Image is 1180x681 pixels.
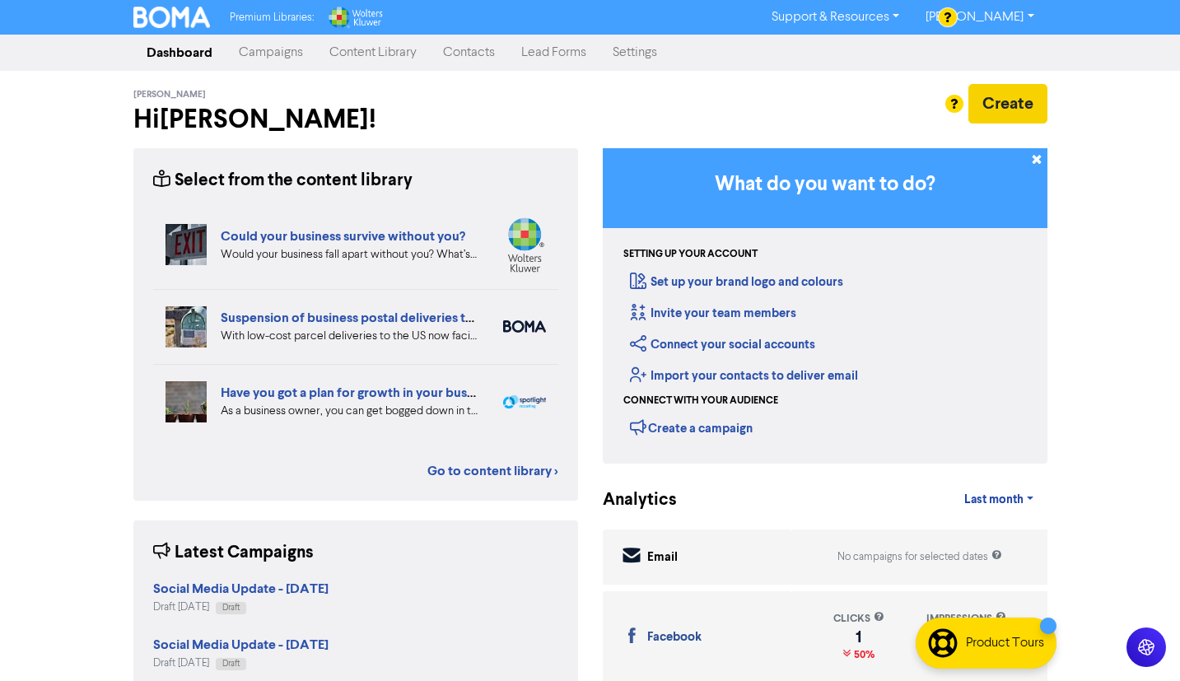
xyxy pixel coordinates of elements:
a: Content Library [316,36,430,69]
div: Select from the content library [153,168,413,194]
a: Social Media Update - [DATE] [153,583,329,596]
div: Would your business fall apart without you? What’s your Plan B in case of accident, illness, or j... [221,246,478,264]
div: Getting Started in BOMA [603,148,1047,464]
a: Import your contacts to deliver email [630,368,858,384]
div: Draft [DATE] [153,599,329,615]
strong: Social Media Update - [DATE] [153,581,329,597]
div: Facebook [647,628,702,647]
div: Create a campaign [630,415,753,440]
img: BOMA Logo [133,7,211,28]
div: clicks [833,611,884,627]
a: Could your business survive without you? [221,228,465,245]
span: Draft [222,604,240,612]
a: Social Media Update - [DATE] [153,639,329,652]
a: Have you got a plan for growth in your business? [221,385,502,401]
span: Draft [222,660,240,668]
a: Campaigns [226,36,316,69]
span: Last month [964,492,1024,507]
h2: Hi [PERSON_NAME] ! [133,104,578,135]
img: Wolters Kluwer [327,7,383,28]
a: Support & Resources [758,4,912,30]
span: [PERSON_NAME] [133,89,206,100]
img: boma [503,320,546,333]
a: Connect your social accounts [630,337,815,352]
div: With low-cost parcel deliveries to the US now facing tariffs, many international postal services ... [221,328,478,345]
span: Premium Libraries: [230,12,314,23]
img: wolterskluwer [503,217,546,273]
div: 1 [833,631,884,644]
a: Invite your team members [630,306,796,321]
button: Create [968,84,1047,124]
a: Go to content library > [427,461,558,481]
div: impressions [926,611,1006,627]
a: Suspension of business postal deliveries to the [GEOGRAPHIC_DATA]: what options do you have? [221,310,800,326]
div: Connect with your audience [623,394,778,408]
div: Analytics [603,487,656,513]
div: Email [647,548,678,567]
a: Last month [951,483,1047,516]
div: As a business owner, you can get bogged down in the demands of day-to-day business. We can help b... [221,403,478,420]
span: 50% [851,648,875,661]
div: Setting up your account [623,247,758,262]
a: [PERSON_NAME] [912,4,1047,30]
h3: What do you want to do? [627,173,1023,197]
strong: Social Media Update - [DATE] [153,637,329,653]
div: No campaigns for selected dates [837,549,1002,565]
iframe: Chat Widget [1098,602,1180,681]
a: Set up your brand logo and colours [630,274,843,290]
div: Draft [DATE] [153,655,329,671]
a: Lead Forms [508,36,599,69]
div: Latest Campaigns [153,540,314,566]
a: Dashboard [133,36,226,69]
a: Contacts [430,36,508,69]
img: spotlight [503,395,546,408]
a: Settings [599,36,670,69]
